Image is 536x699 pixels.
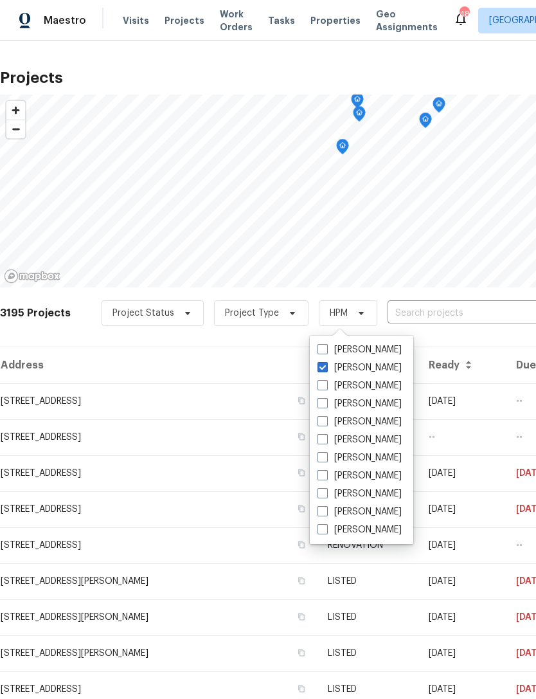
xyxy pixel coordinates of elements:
td: [DATE] [418,635,506,671]
td: [DATE] [418,491,506,527]
button: Zoom out [6,120,25,138]
div: Map marker [419,113,432,132]
label: [PERSON_NAME] [317,361,402,374]
div: Map marker [433,97,445,117]
span: Project Type [225,307,279,320]
button: Copy Address [296,395,307,406]
td: -- [418,419,506,455]
span: Tasks [268,16,295,25]
span: Projects [165,14,204,27]
button: Copy Address [296,683,307,694]
label: [PERSON_NAME] [317,505,402,518]
td: [DATE] [418,527,506,563]
label: [PERSON_NAME] [317,379,402,392]
button: Copy Address [296,575,307,586]
th: Ready [418,347,506,383]
td: [DATE] [418,383,506,419]
span: Maestro [44,14,86,27]
td: LISTED [317,563,418,599]
input: Search projects [388,304,535,323]
label: [PERSON_NAME] [317,523,402,536]
td: [DATE] [418,563,506,599]
label: [PERSON_NAME] [317,469,402,482]
label: [PERSON_NAME] [317,397,402,410]
div: Map marker [351,93,364,113]
button: Copy Address [296,503,307,514]
span: Geo Assignments [376,8,438,33]
span: Properties [310,14,361,27]
label: [PERSON_NAME] [317,343,402,356]
span: Work Orders [220,8,253,33]
div: 48 [460,8,469,21]
div: Map marker [353,106,366,126]
button: Copy Address [296,431,307,442]
label: [PERSON_NAME] [317,415,402,428]
td: RENOVATION [317,527,418,563]
span: HPM [330,307,348,320]
label: [PERSON_NAME] [317,451,402,464]
button: Copy Address [296,647,307,658]
div: Map marker [336,139,349,159]
button: Zoom in [6,101,25,120]
span: Project Status [112,307,174,320]
button: Copy Address [296,467,307,478]
button: Copy Address [296,539,307,550]
td: [DATE] [418,599,506,635]
label: [PERSON_NAME] [317,433,402,446]
button: Copy Address [296,611,307,622]
label: [PERSON_NAME] [317,487,402,500]
span: Visits [123,14,149,27]
td: LISTED [317,635,418,671]
td: [DATE] [418,455,506,491]
a: Mapbox homepage [4,269,60,284]
td: LISTED [317,599,418,635]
